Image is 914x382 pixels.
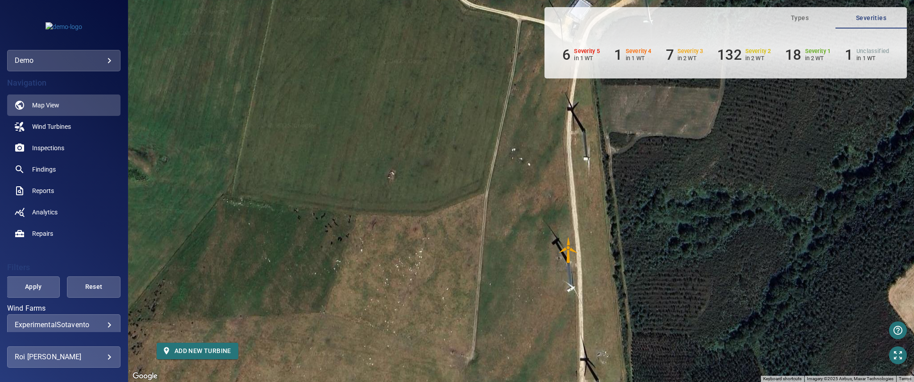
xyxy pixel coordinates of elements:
[717,46,771,63] li: Severity 2
[805,55,831,62] p: in 2 WT
[856,55,889,62] p: in 1 WT
[841,12,902,24] span: Severities
[845,46,889,63] li: Severity Unclassified
[32,208,58,217] span: Analytics
[130,370,160,382] img: Google
[7,78,120,87] h4: Navigation
[7,180,120,201] a: reports noActive
[745,55,771,62] p: in 2 WT
[7,263,120,272] h4: Filters
[32,144,64,152] span: Inspections
[157,343,238,359] button: Add new turbine
[899,376,911,381] a: Terms (opens in new tab)
[574,55,600,62] p: in 1 WT
[15,350,113,364] div: Roi [PERSON_NAME]
[745,48,771,54] h6: Severity 2
[666,46,703,63] li: Severity 3
[763,376,802,382] button: Keyboard shortcuts
[130,370,160,382] a: Open this area in Google Maps (opens a new window)
[614,46,622,63] h6: 1
[15,320,113,329] div: ExperimentalSotavento
[78,281,109,292] span: Reset
[67,276,120,298] button: Reset
[7,314,120,336] div: Wind Farms
[7,116,120,137] a: windturbines noActive
[32,165,56,174] span: Findings
[32,229,53,238] span: Repairs
[7,276,60,298] button: Apply
[555,237,582,263] gmp-advanced-marker: AE03
[785,46,801,63] h6: 18
[626,55,652,62] p: in 1 WT
[574,48,600,54] h6: Severity 5
[32,101,59,110] span: Map View
[46,22,82,31] img: demo-logo
[856,48,889,54] h6: Unclassified
[845,46,853,63] h6: 1
[555,237,582,263] img: windFarmIconCat3.svg
[807,376,893,381] span: Imagery ©2025 Airbus, Maxar Technologies
[164,345,231,357] span: Add new turbine
[7,159,120,180] a: findings noActive
[7,305,120,312] label: Wind Farms
[666,46,674,63] h6: 7
[7,223,120,244] a: repairs noActive
[18,281,49,292] span: Apply
[15,53,113,68] div: demo
[614,46,652,63] li: Severity 4
[785,46,831,63] li: Severity 1
[677,48,703,54] h6: Severity 3
[562,46,600,63] li: Severity 5
[32,186,54,195] span: Reports
[7,94,120,116] a: map active
[769,12,830,24] span: Types
[626,48,652,54] h6: Severity 4
[805,48,831,54] h6: Severity 1
[677,55,703,62] p: in 2 WT
[7,137,120,159] a: inspections noActive
[32,122,71,131] span: Wind Turbines
[562,46,570,63] h6: 6
[7,50,120,71] div: demo
[7,201,120,223] a: analytics noActive
[717,46,741,63] h6: 132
